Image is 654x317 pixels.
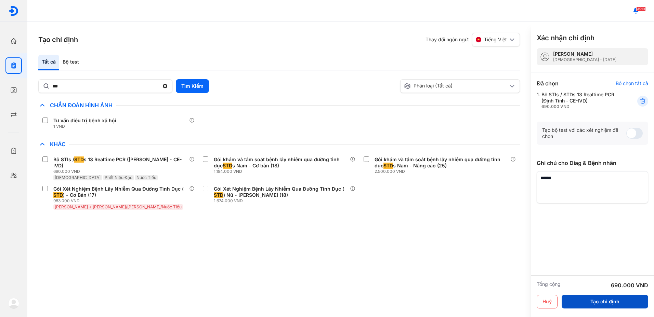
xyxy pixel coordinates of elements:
div: Thay đổi ngôn ngữ: [426,33,520,46]
img: logo [9,6,19,16]
div: 690.000 VND [611,281,648,289]
span: STD [74,156,84,163]
span: STD [214,192,223,198]
div: 983.000 VND [53,198,189,204]
div: 1.194.000 VND [214,169,350,174]
div: 2.500.000 VND [375,169,510,174]
h3: Tạo chỉ định [38,35,78,44]
div: Bỏ chọn tất cả [616,80,648,86]
div: [DEMOGRAPHIC_DATA] - [DATE] [553,57,616,63]
div: Tổng cộng [537,281,561,289]
h3: Xác nhận chỉ định [537,33,594,43]
div: 1. [537,92,620,109]
span: STD [53,192,63,198]
div: Gói khám và tầm soát bệnh lây nhiễm qua đường tình dục s Nam - Nâng cao (25) [375,156,508,169]
img: logo [8,298,19,309]
span: 4910 [636,6,646,11]
span: Phết Niệu Đạo [105,175,132,180]
div: Bộ test [59,55,82,70]
div: Phân loại (Tất cả) [404,83,508,89]
span: [PERSON_NAME] + [PERSON_NAME]/[PERSON_NAME]/Nước Tiểu [55,204,182,209]
div: Bộ STIs / s 13 Realtime PCR ([PERSON_NAME] - CE-IVD) [53,156,186,169]
div: Gói Xét Nghiệm Bệnh Lây Nhiễm Qua Đường Tình Dục ( ) - Cơ Bản (17) [53,186,186,198]
div: Tạo bộ test với các xét nghiệm đã chọn [542,127,626,139]
div: Bộ STIs / STDs 13 Realtime PCR (Định Tính - CE-IVD) [541,92,620,109]
div: 1 VND [53,124,119,129]
div: [PERSON_NAME] [553,51,616,57]
div: Tất cả [38,55,59,70]
button: Tìm Kiếm [176,79,209,93]
div: 1.674.000 VND [214,198,350,204]
button: Huỷ [537,295,558,308]
div: Ghi chú cho Diag & Bệnh nhân [537,159,648,167]
div: Gói Xét Nghiệm Bệnh Lây Nhiễm Qua Đường Tình Dục ( ) Nữ - [PERSON_NAME] (18) [214,186,347,198]
div: Đã chọn [537,79,559,87]
span: STD [223,163,232,169]
span: STD [383,163,393,169]
span: Nước Tiểu [136,175,156,180]
div: Tư vấn điều trị bệnh xã hội [53,118,116,124]
div: 690.000 VND [53,169,189,174]
div: 690.000 VND [541,104,620,109]
span: [DEMOGRAPHIC_DATA] [55,175,101,180]
button: Tạo chỉ định [562,295,648,308]
div: Gói khám và tầm soát bệnh lây nhiễm qua đường tình dục s Nam - Cơ bản (18) [214,156,347,169]
span: Khác [47,141,69,148]
span: Chẩn Đoán Hình Ảnh [47,102,116,109]
span: Tiếng Việt [484,37,507,43]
